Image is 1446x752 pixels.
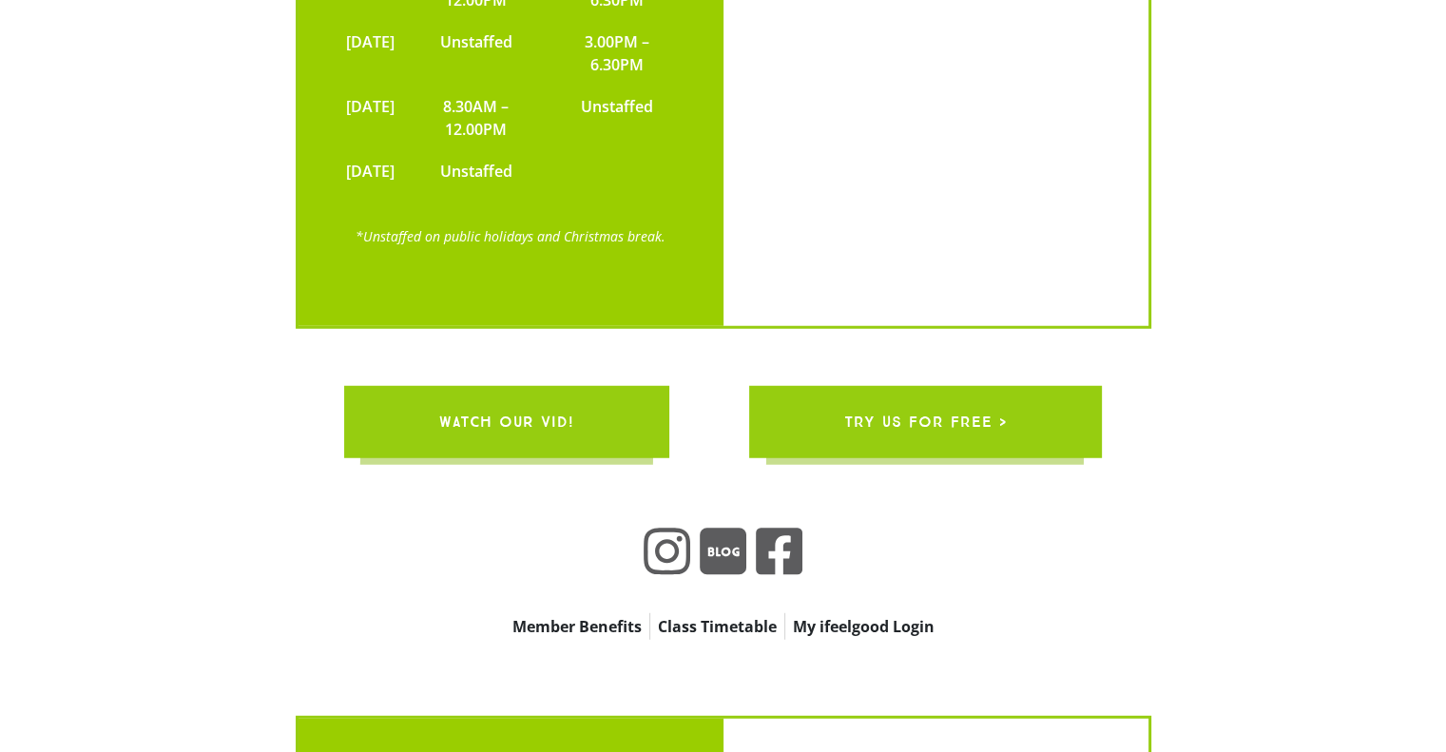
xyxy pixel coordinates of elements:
[505,613,649,640] a: Member Benefits
[439,395,574,449] span: WATCH OUR VID!
[400,613,1047,640] nav: apbct__label_id__gravity_form
[749,386,1102,458] a: try us for free >
[549,21,684,86] td: 3.00PM – 6.30PM
[404,86,549,150] td: 8.30AM – 12.00PM
[344,386,669,458] a: WATCH OUR VID!
[404,150,549,192] td: Unstaffed
[337,21,404,86] td: [DATE]
[404,21,549,86] td: Unstaffed
[785,613,942,640] a: My ifeelgood Login
[844,395,1007,449] span: try us for free >
[356,227,665,245] a: *Unstaffed on public holidays and Christmas break.
[337,86,404,150] td: [DATE]
[650,613,784,640] a: Class Timetable
[549,86,684,150] td: Unstaffed
[337,150,404,192] td: [DATE]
